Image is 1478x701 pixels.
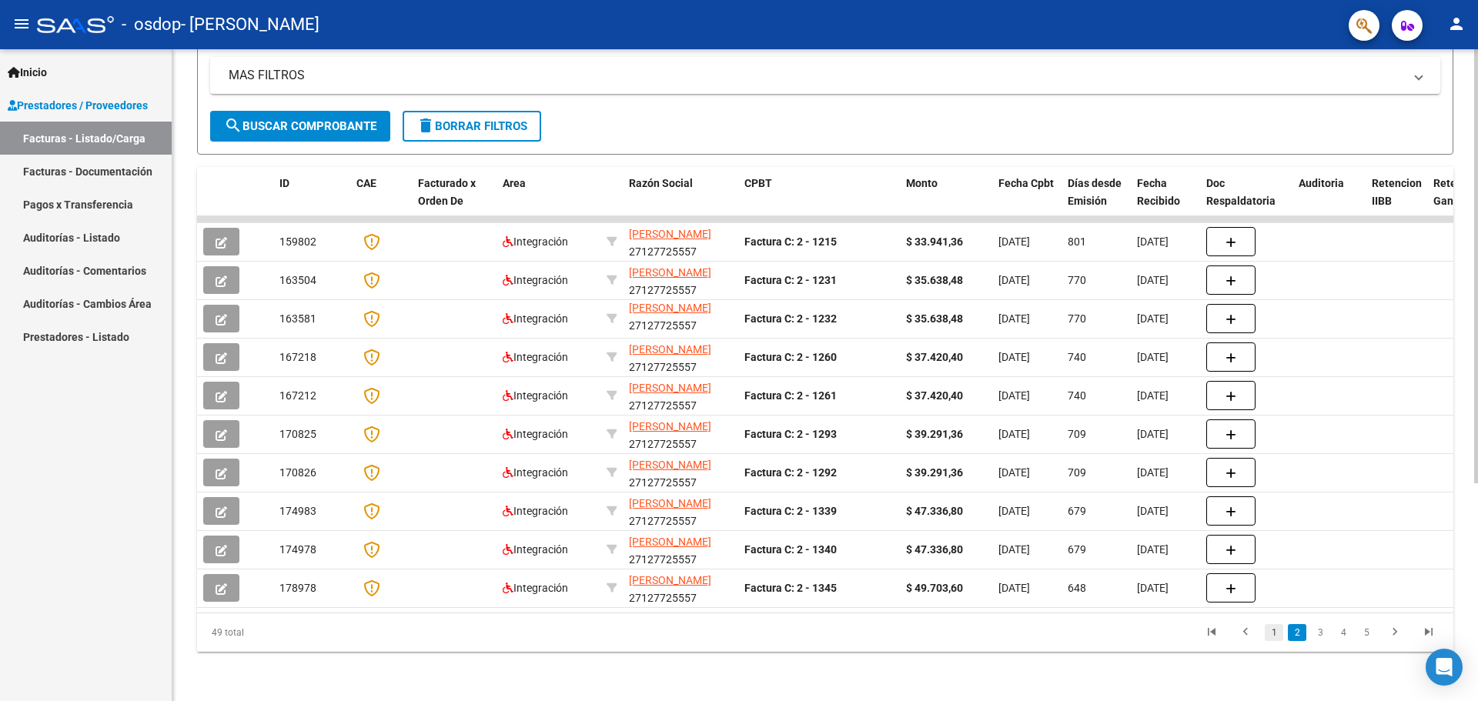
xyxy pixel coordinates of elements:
[8,97,148,114] span: Prestadores / Proveedores
[1286,619,1309,646] li: page 2
[503,274,568,286] span: Integración
[1447,15,1466,33] mat-icon: person
[744,312,837,325] strong: Factura C: 2 - 1232
[1200,167,1292,235] datatable-header-cell: Doc Respaldatoria
[1334,624,1353,641] a: 4
[629,343,711,356] span: [PERSON_NAME]
[1068,505,1086,517] span: 679
[1332,619,1355,646] li: page 4
[503,505,568,517] span: Integración
[1262,619,1286,646] li: page 1
[1137,351,1169,363] span: [DATE]
[224,119,376,133] span: Buscar Comprobante
[279,428,316,440] span: 170825
[906,543,963,556] strong: $ 47.336,80
[629,228,711,240] span: [PERSON_NAME]
[744,389,837,402] strong: Factura C: 2 - 1261
[906,389,963,402] strong: $ 37.420,40
[181,8,319,42] span: - [PERSON_NAME]
[629,302,711,314] span: [PERSON_NAME]
[629,495,732,527] div: 27127725557
[8,64,47,81] span: Inicio
[416,119,527,133] span: Borrar Filtros
[629,418,732,450] div: 27127725557
[998,177,1054,189] span: Fecha Cpbt
[418,177,476,207] span: Facturado x Orden De
[279,312,316,325] span: 163581
[224,116,242,135] mat-icon: search
[503,351,568,363] span: Integración
[744,505,837,517] strong: Factura C: 2 - 1339
[1137,312,1169,325] span: [DATE]
[906,312,963,325] strong: $ 35.638,48
[629,266,711,279] span: [PERSON_NAME]
[629,341,732,373] div: 27127725557
[998,543,1030,556] span: [DATE]
[1068,312,1086,325] span: 770
[629,264,732,296] div: 27127725557
[744,177,772,189] span: CPBT
[503,582,568,594] span: Integración
[279,466,316,479] span: 170826
[279,505,316,517] span: 174983
[1414,624,1443,641] a: go to last page
[1197,624,1226,641] a: go to first page
[629,177,693,189] span: Razón Social
[744,274,837,286] strong: Factura C: 2 - 1231
[998,428,1030,440] span: [DATE]
[1068,235,1086,248] span: 801
[497,167,600,235] datatable-header-cell: Area
[906,351,963,363] strong: $ 37.420,40
[998,582,1030,594] span: [DATE]
[1288,624,1306,641] a: 2
[1372,177,1422,207] span: Retencion IIBB
[503,466,568,479] span: Integración
[503,177,526,189] span: Area
[210,111,390,142] button: Buscar Comprobante
[1068,466,1086,479] span: 709
[12,15,31,33] mat-icon: menu
[122,8,181,42] span: - osdop
[998,466,1030,479] span: [DATE]
[1062,167,1131,235] datatable-header-cell: Días desde Emisión
[503,389,568,402] span: Integración
[629,459,711,471] span: [PERSON_NAME]
[1068,582,1086,594] span: 648
[279,351,316,363] span: 167218
[992,167,1062,235] datatable-header-cell: Fecha Cpbt
[998,505,1030,517] span: [DATE]
[503,428,568,440] span: Integración
[998,389,1030,402] span: [DATE]
[279,543,316,556] span: 174978
[998,312,1030,325] span: [DATE]
[1265,624,1283,641] a: 1
[744,582,837,594] strong: Factura C: 2 - 1345
[229,67,1403,84] mat-panel-title: MAS FILTROS
[998,351,1030,363] span: [DATE]
[1068,274,1086,286] span: 770
[279,389,316,402] span: 167212
[623,167,738,235] datatable-header-cell: Razón Social
[629,497,711,509] span: [PERSON_NAME]
[1292,167,1366,235] datatable-header-cell: Auditoria
[1137,389,1169,402] span: [DATE]
[629,302,732,335] div: 27127725557
[629,574,711,586] span: [PERSON_NAME]
[1355,619,1378,646] li: page 5
[629,572,732,604] div: 27127725557
[1068,543,1086,556] span: 679
[998,235,1030,248] span: [DATE]
[1068,351,1086,363] span: 740
[738,167,900,235] datatable-header-cell: CPBT
[279,274,316,286] span: 163504
[1311,624,1329,641] a: 3
[900,167,992,235] datatable-header-cell: Monto
[1299,177,1344,189] span: Auditoria
[1366,167,1427,235] datatable-header-cell: Retencion IIBB
[279,582,316,594] span: 178978
[629,420,711,432] span: [PERSON_NAME]
[1137,177,1180,207] span: Fecha Recibido
[906,274,963,286] strong: $ 35.638,48
[1068,177,1122,207] span: Días desde Emisión
[1131,167,1200,235] datatable-header-cell: Fecha Recibido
